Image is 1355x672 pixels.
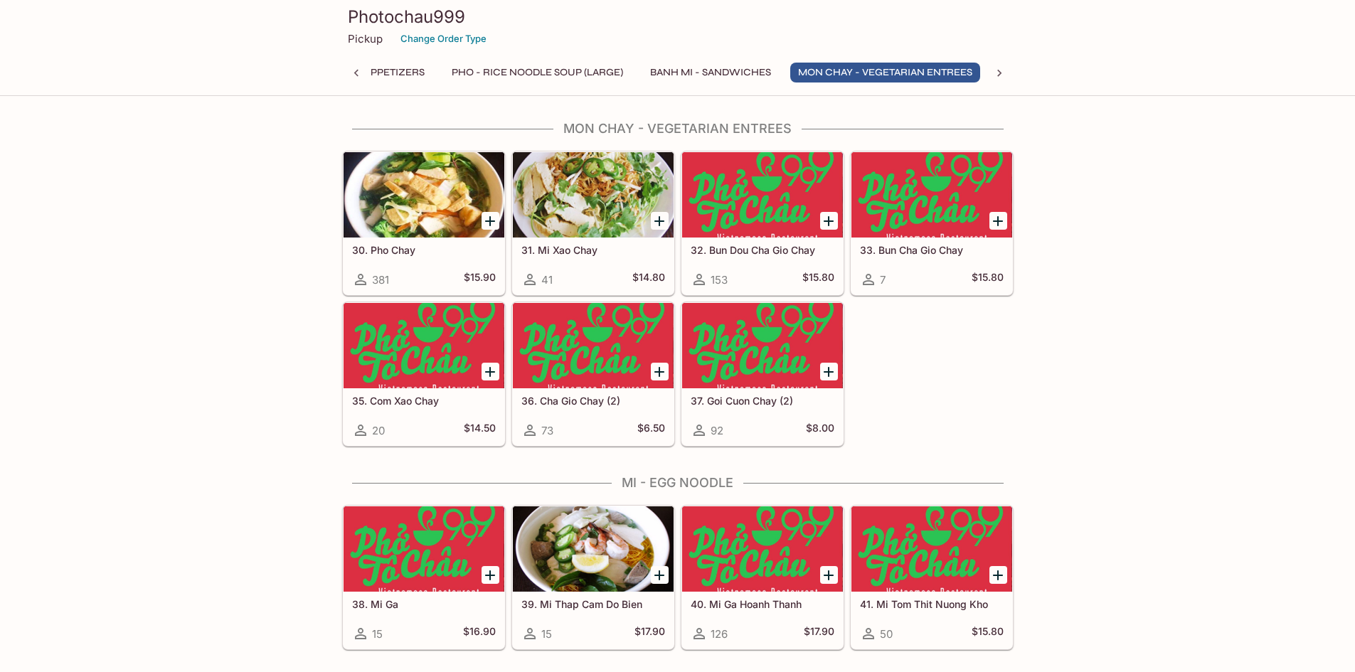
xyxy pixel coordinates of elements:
[860,244,1004,256] h5: 33. Bun Cha Gio Chay
[464,271,496,288] h5: $15.90
[637,422,665,439] h5: $6.50
[343,506,505,649] a: 38. Mi Ga15$16.90
[342,475,1014,491] h4: Mi - Egg Noodle
[806,422,834,439] h5: $8.00
[972,271,1004,288] h5: $15.80
[820,212,838,230] button: Add 32. Bun Dou Cha Gio Chay
[682,152,843,238] div: 32. Bun Dou Cha Gio Chay
[804,625,834,642] h5: $17.90
[521,395,665,407] h5: 36. Cha Gio Chay (2)
[352,598,496,610] h5: 38. Mi Ga
[352,395,496,407] h5: 35. Com Xao Chay
[820,566,838,584] button: Add 40. Mi Ga Hoanh Thanh
[541,273,553,287] span: 41
[344,152,504,238] div: 30. Pho Chay
[348,6,1008,28] h3: Photochau999
[444,63,631,82] button: Pho - Rice Noodle Soup (Large)
[691,598,834,610] h5: 40. Mi Ga Hoanh Thanh
[343,151,505,295] a: 30. Pho Chay381$15.90
[372,627,383,641] span: 15
[512,506,674,649] a: 39. Mi Thap Cam Do Bien15$17.90
[642,63,779,82] button: Banh Mi - Sandwiches
[972,625,1004,642] h5: $15.80
[463,625,496,642] h5: $16.90
[681,302,844,446] a: 37. Goi Cuon Chay (2)92$8.00
[348,32,383,46] p: Pickup
[711,424,723,437] span: 92
[880,627,893,641] span: 50
[989,212,1007,230] button: Add 33. Bun Cha Gio Chay
[691,244,834,256] h5: 32. Bun Dou Cha Gio Chay
[651,363,669,380] button: Add 36. Cha Gio Chay (2)
[851,151,1013,295] a: 33. Bun Cha Gio Chay7$15.80
[344,506,504,592] div: 38. Mi Ga
[711,627,728,641] span: 126
[372,424,385,437] span: 20
[464,422,496,439] h5: $14.50
[632,271,665,288] h5: $14.80
[482,363,499,380] button: Add 35. Com Xao Chay
[343,302,505,446] a: 35. Com Xao Chay20$14.50
[681,151,844,295] a: 32. Bun Dou Cha Gio Chay153$15.80
[512,302,674,446] a: 36. Cha Gio Chay (2)73$6.50
[352,244,496,256] h5: 30. Pho Chay
[482,566,499,584] button: Add 38. Mi Ga
[711,273,728,287] span: 153
[802,271,834,288] h5: $15.80
[521,244,665,256] h5: 31. Mi Xao Chay
[989,566,1007,584] button: Add 41. Mi Tom Thit Nuong Kho
[851,152,1012,238] div: 33. Bun Cha Gio Chay
[541,627,552,641] span: 15
[344,303,504,388] div: 35. Com Xao Chay
[682,506,843,592] div: 40. Mi Ga Hoanh Thanh
[691,395,834,407] h5: 37. Goi Cuon Chay (2)
[634,625,665,642] h5: $17.90
[521,598,665,610] h5: 39. Mi Thap Cam Do Bien
[651,212,669,230] button: Add 31. Mi Xao Chay
[513,506,674,592] div: 39. Mi Thap Cam Do Bien
[790,63,980,82] button: Mon Chay - Vegetarian Entrees
[513,303,674,388] div: 36. Cha Gio Chay (2)
[394,28,493,50] button: Change Order Type
[513,152,674,238] div: 31. Mi Xao Chay
[682,303,843,388] div: 37. Goi Cuon Chay (2)
[512,151,674,295] a: 31. Mi Xao Chay41$14.80
[312,63,432,82] button: Khai Vi - Appetizers
[880,273,886,287] span: 7
[342,121,1014,137] h4: Mon Chay - Vegetarian Entrees
[651,566,669,584] button: Add 39. Mi Thap Cam Do Bien
[860,598,1004,610] h5: 41. Mi Tom Thit Nuong Kho
[681,506,844,649] a: 40. Mi Ga Hoanh Thanh126$17.90
[372,273,389,287] span: 381
[851,506,1013,649] a: 41. Mi Tom Thit Nuong Kho50$15.80
[851,506,1012,592] div: 41. Mi Tom Thit Nuong Kho
[820,363,838,380] button: Add 37. Goi Cuon Chay (2)
[541,424,553,437] span: 73
[482,212,499,230] button: Add 30. Pho Chay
